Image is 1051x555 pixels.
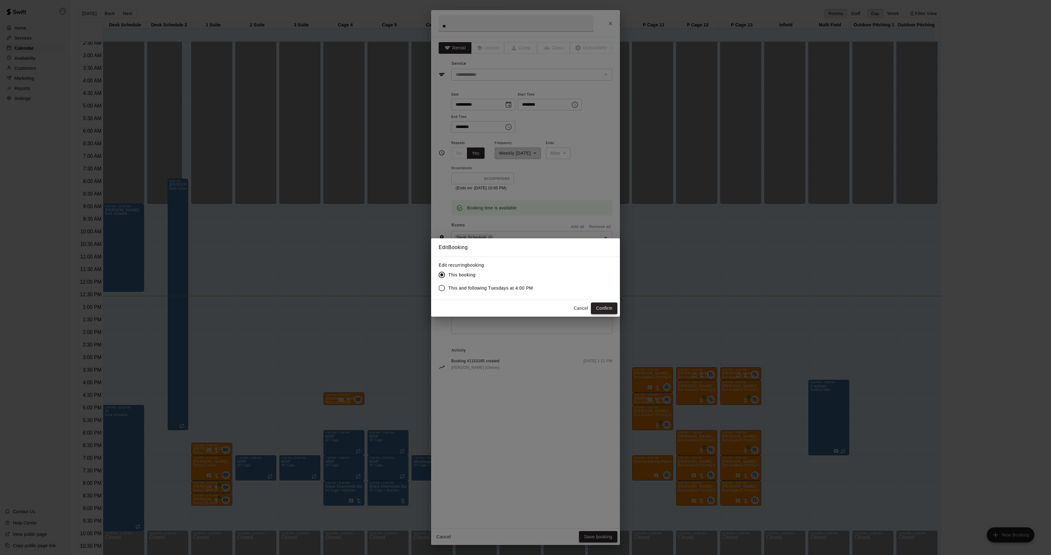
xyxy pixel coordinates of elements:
[439,262,538,268] label: Edit recurring booking
[571,302,591,314] button: Cancel
[431,238,620,257] h2: Edit Booking
[448,272,475,278] span: This booking
[591,302,617,314] button: Confirm
[448,285,533,291] span: This and following Tuesdays at 4:00 PM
